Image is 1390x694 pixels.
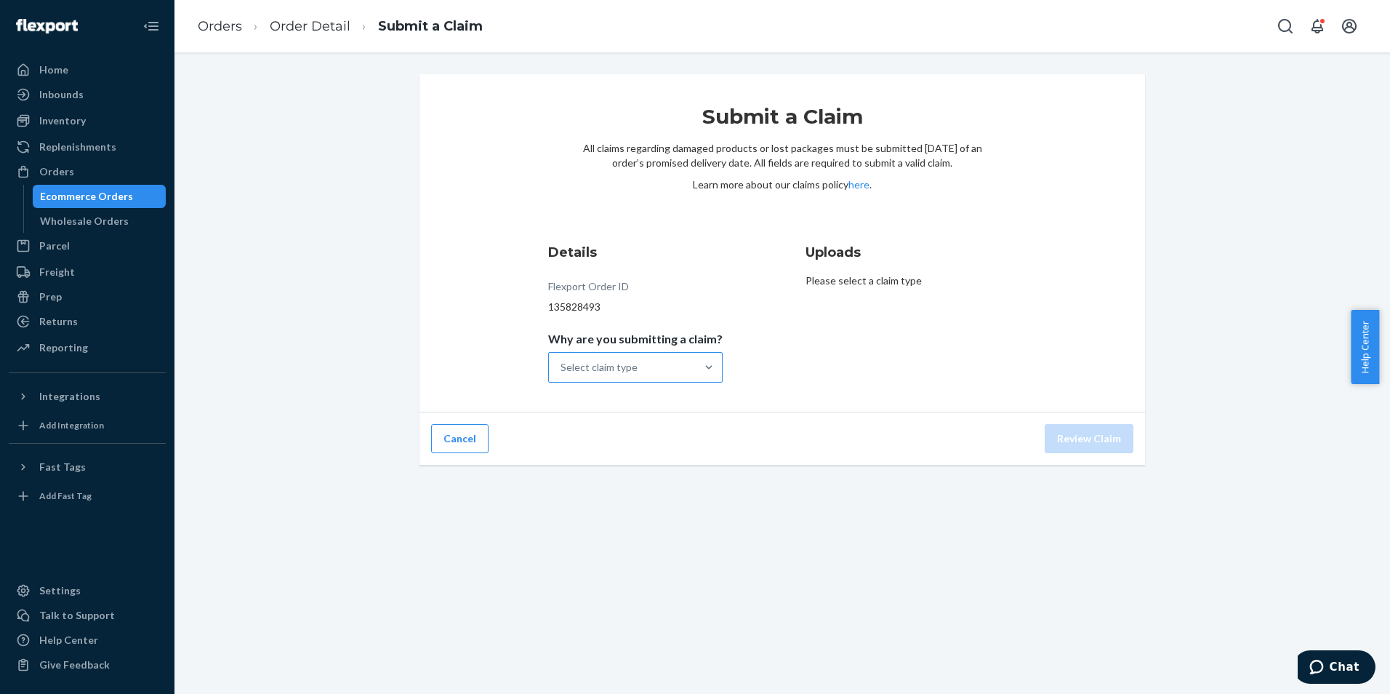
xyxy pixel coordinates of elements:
a: Orders [198,18,242,34]
div: Fast Tags [39,460,86,474]
div: 135828493 [548,300,723,314]
div: Give Feedback [39,658,110,672]
div: Integrations [39,389,100,404]
button: Open account menu [1335,12,1364,41]
h3: Details [548,243,723,262]
a: Help Center [9,629,166,652]
a: Reporting [9,336,166,359]
a: Freight [9,260,166,284]
button: Close Navigation [137,12,166,41]
div: Help Center [39,633,98,647]
h3: Uploads [806,243,1016,262]
p: Why are you submitting a claim? [548,332,723,346]
div: Wholesale Orders [40,214,129,228]
div: Add Fast Tag [39,490,92,502]
a: Parcel [9,234,166,258]
iframe: Opens a widget where you can chat to one of our agents [1298,650,1375,687]
a: Ecommerce Orders [33,185,166,208]
div: Inbounds [39,87,84,102]
h1: Submit a Claim [582,103,982,141]
button: Review Claim [1045,424,1133,453]
button: Talk to Support [9,604,166,627]
button: Fast Tags [9,455,166,479]
div: Add Integration [39,419,104,431]
div: Parcel [39,239,70,253]
ol: breadcrumbs [186,5,494,48]
a: Wholesale Orders [33,210,166,233]
div: Orders [39,164,74,179]
p: All claims regarding damaged products or lost packages must be submitted [DATE] of an order’s pro... [582,141,982,170]
a: Replenishments [9,135,166,159]
button: Cancel [431,424,489,453]
a: Add Fast Tag [9,484,166,508]
div: Settings [39,583,81,598]
a: Prep [9,285,166,308]
button: Open notifications [1303,12,1332,41]
a: Returns [9,310,166,333]
p: Learn more about our claims policy . [582,178,982,192]
button: Help Center [1351,310,1379,384]
a: here [848,178,869,191]
a: Settings [9,579,166,602]
div: Prep [39,290,62,304]
div: Reporting [39,340,88,355]
button: Integrations [9,385,166,408]
div: Select claim type [561,360,638,375]
a: Order Detail [270,18,350,34]
div: Talk to Support [39,608,115,623]
div: Replenishments [39,140,116,154]
div: Ecommerce Orders [40,189,133,204]
div: Flexport Order ID [548,279,629,300]
a: Home [9,58,166,81]
div: Freight [39,265,75,279]
button: Open Search Box [1271,12,1300,41]
a: Submit a Claim [378,18,483,34]
a: Add Integration [9,414,166,437]
div: Returns [39,314,78,329]
img: Flexport logo [16,19,78,33]
p: Please select a claim type [806,274,1016,288]
a: Inbounds [9,83,166,106]
div: Home [39,63,68,77]
button: Give Feedback [9,653,166,677]
a: Orders [9,160,166,183]
a: Inventory [9,109,166,132]
div: Inventory [39,113,86,128]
